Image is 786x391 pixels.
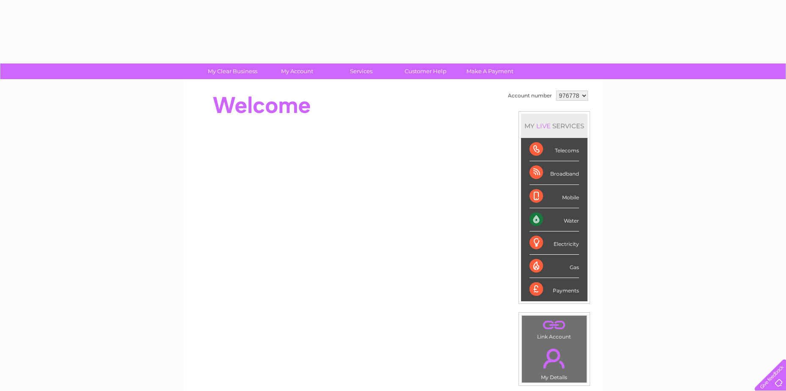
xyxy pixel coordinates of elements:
[391,63,461,79] a: Customer Help
[530,231,579,255] div: Electricity
[530,138,579,161] div: Telecoms
[524,344,585,373] a: .
[530,208,579,231] div: Water
[530,278,579,301] div: Payments
[530,255,579,278] div: Gas
[326,63,396,79] a: Services
[521,114,587,138] div: MY SERVICES
[455,63,525,79] a: Make A Payment
[506,88,554,103] td: Account number
[521,341,587,383] td: My Details
[521,315,587,342] td: Link Account
[198,63,268,79] a: My Clear Business
[530,161,579,184] div: Broadband
[530,185,579,208] div: Mobile
[262,63,332,79] a: My Account
[535,122,552,130] div: LIVE
[524,318,585,333] a: .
